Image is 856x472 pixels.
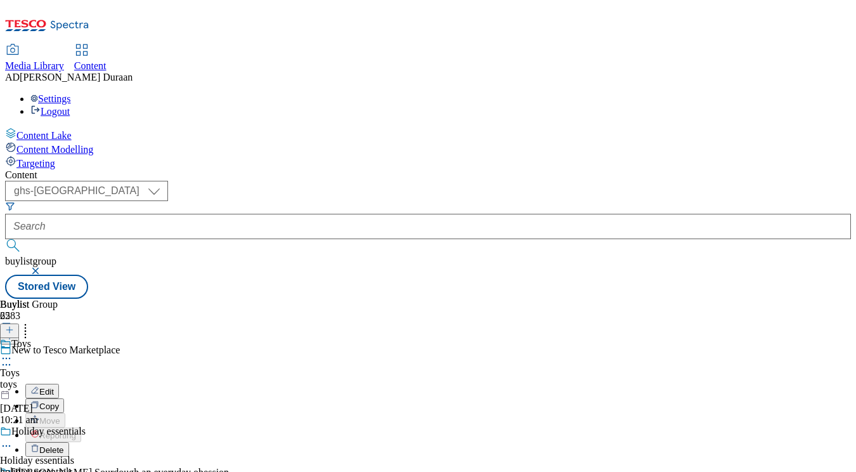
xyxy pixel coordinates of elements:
[74,60,107,71] span: Content
[30,106,70,117] a: Logout
[11,338,31,350] div: Toys
[5,256,56,266] span: buylistgroup
[20,72,133,82] span: [PERSON_NAME] Duraan
[5,155,851,169] a: Targeting
[5,214,851,239] input: Search
[16,130,72,141] span: Content Lake
[5,128,851,141] a: Content Lake
[11,426,86,437] div: Holiday essentials
[5,45,64,72] a: Media Library
[5,141,851,155] a: Content Modelling
[5,60,64,71] span: Media Library
[5,72,20,82] span: AD
[30,93,71,104] a: Settings
[5,275,88,299] button: Stored View
[16,144,93,155] span: Content Modelling
[5,169,851,181] div: Content
[5,201,15,211] svg: Search Filters
[74,45,107,72] a: Content
[16,158,55,169] span: Targeting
